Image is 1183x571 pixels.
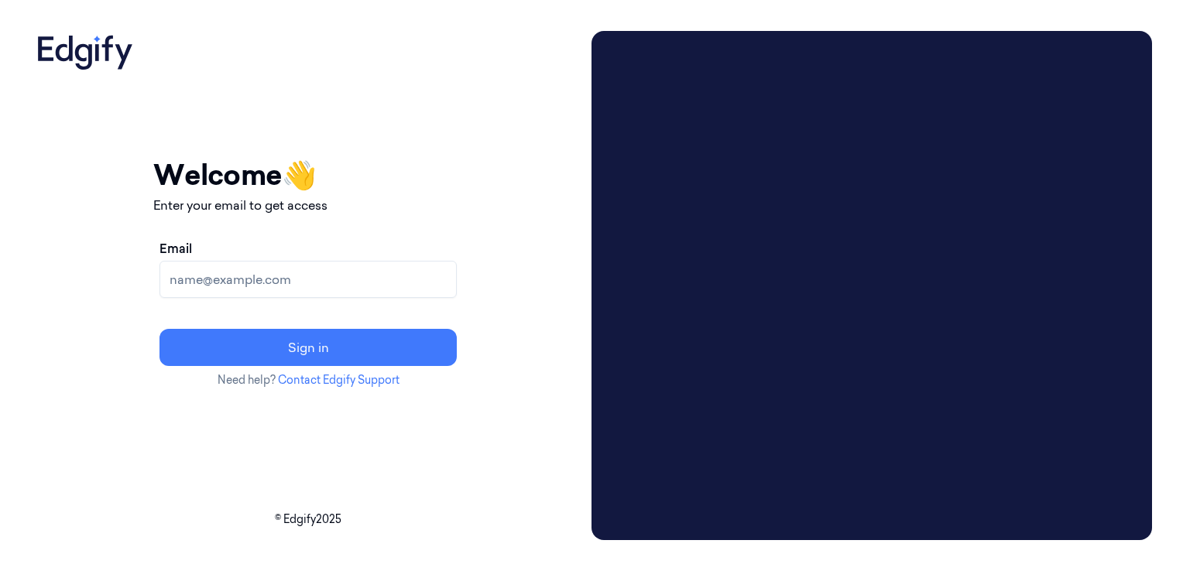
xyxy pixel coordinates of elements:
[159,261,457,298] input: name@example.com
[153,372,463,388] p: Need help?
[31,511,585,528] p: © Edgify 2025
[153,196,463,214] p: Enter your email to get access
[159,239,192,258] label: Email
[153,154,463,196] h1: Welcome 👋
[159,329,457,366] button: Sign in
[278,373,399,387] a: Contact Edgify Support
